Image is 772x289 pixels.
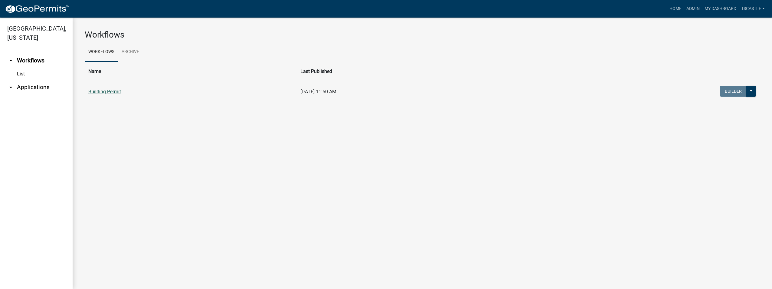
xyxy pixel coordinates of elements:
[88,89,121,95] a: Building Permit
[667,3,684,15] a: Home
[85,42,118,62] a: Workflows
[85,30,760,40] h3: Workflows
[7,57,15,64] i: arrow_drop_up
[684,3,702,15] a: Admin
[118,42,143,62] a: Archive
[739,3,767,15] a: tscastle
[85,64,297,79] th: Name
[720,86,747,97] button: Builder
[300,89,336,95] span: [DATE] 11:50 AM
[702,3,739,15] a: My Dashboard
[7,84,15,91] i: arrow_drop_down
[297,64,527,79] th: Last Published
